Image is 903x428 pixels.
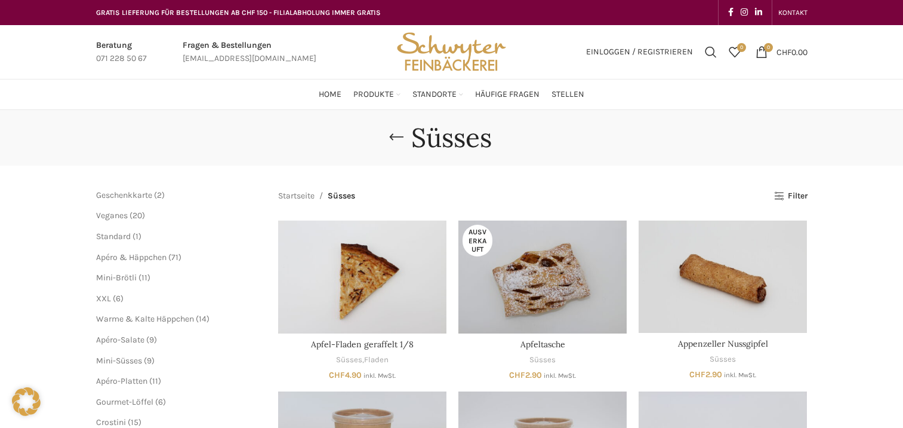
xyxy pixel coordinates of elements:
h1: Süsses [411,122,492,154]
a: Mini-Süsses [96,356,142,366]
span: Home [319,89,341,100]
a: Go back [381,126,411,149]
span: KONTAKT [778,8,808,17]
a: Veganes [96,210,128,221]
a: Filter [774,191,807,201]
a: Warme & Kalte Häppchen [96,314,194,324]
bdi: 4.90 [329,370,362,380]
a: Standard [96,231,131,241]
span: Süsses [328,189,355,203]
a: Apfeltasche [458,221,627,333]
a: Linkedin social link [751,4,766,21]
div: , [278,354,446,366]
span: CHF [689,369,705,380]
span: 6 [116,294,121,304]
span: 11 [141,273,147,283]
bdi: 2.90 [689,369,722,380]
a: Facebook social link [725,4,737,21]
span: 2 [157,190,162,200]
span: CHF [509,370,525,380]
span: 1 [135,231,138,241]
a: Infobox link [183,39,316,66]
a: Site logo [393,46,510,56]
small: inkl. MwSt. [724,371,756,379]
a: Infobox link [96,39,147,66]
a: Suchen [699,40,723,64]
span: 6 [158,397,163,407]
span: CHF [776,47,791,57]
span: 0 [764,43,773,52]
a: Appenzeller Nussgipfel [639,221,807,333]
a: Häufige Fragen [475,82,540,106]
a: KONTAKT [778,1,808,25]
span: 9 [147,356,152,366]
a: XXL [96,294,111,304]
span: Ausverkauft [463,225,492,256]
a: Home [319,82,341,106]
a: Apéro-Salate [96,335,144,345]
span: Einloggen / Registrieren [586,48,693,56]
a: Apfel-Fladen geraffelt 1/8 [311,339,414,350]
a: Startseite [278,189,315,203]
span: CHF [329,370,345,380]
a: Apfel-Fladen geraffelt 1/8 [278,221,446,333]
span: 71 [171,252,178,262]
a: Apéro-Platten [96,376,147,386]
span: 9 [149,335,154,345]
a: Apéro & Häppchen [96,252,167,262]
span: Häufige Fragen [475,89,540,100]
bdi: 0.00 [776,47,808,57]
a: Geschenkkarte [96,190,152,200]
a: Apfeltasche [520,339,565,350]
a: 0 [723,40,747,64]
a: Appenzeller Nussgipfel [678,338,768,349]
small: inkl. MwSt. [363,372,396,380]
div: Meine Wunschliste [723,40,747,64]
a: Gourmet-Löffel [96,397,153,407]
span: Stellen [551,89,584,100]
span: 0 [737,43,746,52]
nav: Breadcrumb [278,189,355,203]
a: Süsses [710,354,736,365]
a: Produkte [353,82,400,106]
div: Secondary navigation [772,1,813,25]
span: 11 [152,376,158,386]
a: Standorte [412,82,463,106]
span: Produkte [353,89,394,100]
span: 20 [132,210,142,221]
a: Stellen [551,82,584,106]
bdi: 2.90 [509,370,542,380]
a: Süsses [336,354,362,366]
span: GRATIS LIEFERUNG FÜR BESTELLUNGEN AB CHF 150 - FILIALABHOLUNG IMMER GRATIS [96,8,381,17]
a: Fladen [364,354,389,366]
span: Standorte [412,89,457,100]
span: 14 [199,314,207,324]
div: Main navigation [90,82,813,106]
a: 0 CHF0.00 [750,40,813,64]
a: Mini-Brötli [96,273,137,283]
a: Süsses [529,354,556,366]
span: 15 [131,417,138,427]
a: Instagram social link [737,4,751,21]
img: Bäckerei Schwyter [393,25,510,79]
a: Crostini [96,417,126,427]
a: Einloggen / Registrieren [580,40,699,64]
small: inkl. MwSt. [544,372,576,380]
